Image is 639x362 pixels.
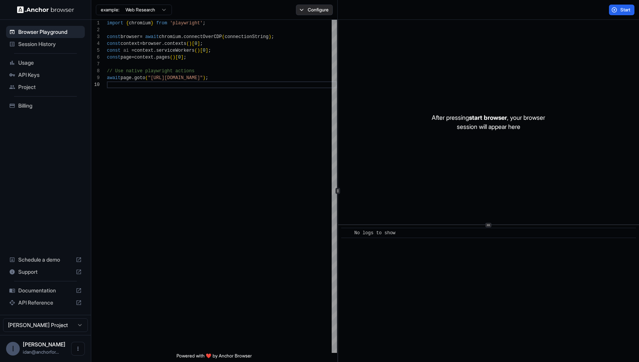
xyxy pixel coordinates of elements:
[186,41,189,46] span: (
[18,40,82,48] span: Session History
[194,41,197,46] span: 0
[6,284,85,297] div: Documentation
[107,68,194,74] span: // Use native playwright actions
[18,102,82,110] span: Billing
[153,55,156,60] span: .
[17,6,74,13] img: Anchor Logo
[18,71,82,79] span: API Keys
[121,34,140,40] span: browser
[181,34,183,40] span: .
[107,48,121,53] span: const
[6,26,85,38] div: Browser Playground
[91,40,100,47] div: 4
[6,297,85,309] div: API Reference
[148,75,203,81] span: "[URL][DOMAIN_NAME]"
[107,41,121,46] span: const
[354,230,396,236] span: No logs to show
[197,41,200,46] span: ]
[129,21,151,26] span: chromium
[107,21,123,26] span: import
[91,54,100,61] div: 6
[23,349,59,355] span: idan@anchorforge.io
[140,41,142,46] span: =
[222,34,225,40] span: (
[121,41,140,46] span: context
[208,48,211,53] span: ;
[6,57,85,69] div: Usage
[156,55,170,60] span: pages
[6,342,20,356] div: I
[123,48,129,53] span: ai
[121,75,132,81] span: page
[203,21,205,26] span: ;
[271,34,274,40] span: ;
[156,48,195,53] span: serviceWorkers
[225,34,269,40] span: connectionString
[145,34,159,40] span: await
[197,48,200,53] span: )
[91,20,100,27] div: 1
[159,34,181,40] span: chromium
[181,55,183,60] span: ]
[6,38,85,50] div: Session History
[184,34,222,40] span: connectOverCDP
[18,299,73,306] span: API Reference
[23,341,65,348] span: Idan Raman
[101,7,119,13] span: example:
[134,48,153,53] span: context
[151,21,153,26] span: }
[91,75,100,81] div: 9
[132,55,134,60] span: =
[18,83,82,91] span: Project
[153,48,156,53] span: .
[107,55,121,60] span: const
[192,41,194,46] span: [
[269,34,271,40] span: )
[91,68,100,75] div: 8
[162,41,164,46] span: .
[140,34,142,40] span: =
[91,81,100,88] div: 10
[18,287,73,294] span: Documentation
[170,55,173,60] span: (
[126,21,129,26] span: {
[170,21,203,26] span: 'playwright'
[156,21,167,26] span: from
[205,75,208,81] span: ;
[203,75,205,81] span: )
[18,59,82,67] span: Usage
[121,55,132,60] span: page
[107,75,121,81] span: await
[91,61,100,68] div: 7
[176,353,252,362] span: Powered with ❤️ by Anchor Browser
[91,47,100,54] div: 5
[178,55,181,60] span: 0
[6,100,85,112] div: Billing
[91,27,100,33] div: 2
[134,55,153,60] span: context
[18,28,82,36] span: Browser Playground
[6,69,85,81] div: API Keys
[6,81,85,93] div: Project
[6,266,85,278] div: Support
[184,55,186,60] span: ;
[132,48,134,53] span: =
[18,268,73,276] span: Support
[296,5,333,15] button: Configure
[609,5,634,15] button: Start
[200,48,203,53] span: [
[189,41,192,46] span: )
[107,34,121,40] span: const
[205,48,208,53] span: ]
[164,41,186,46] span: contexts
[200,41,203,46] span: ;
[345,229,349,237] span: ​
[620,7,631,13] span: Start
[194,48,197,53] span: (
[134,75,145,81] span: goto
[132,75,134,81] span: .
[432,113,545,131] p: After pressing , your browser session will appear here
[143,41,162,46] span: browser
[173,55,175,60] span: )
[203,48,205,53] span: 0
